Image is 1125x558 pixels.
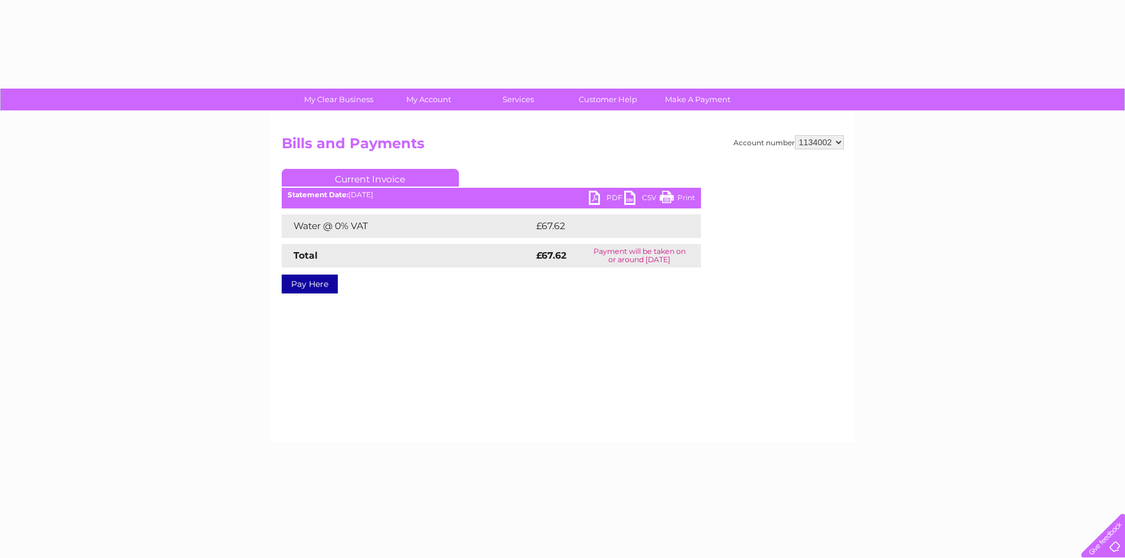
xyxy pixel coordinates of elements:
[294,250,318,261] strong: Total
[288,190,348,199] b: Statement Date:
[733,135,844,149] div: Account number
[533,214,677,238] td: £67.62
[282,214,533,238] td: Water @ 0% VAT
[536,250,566,261] strong: £67.62
[282,135,844,158] h2: Bills and Payments
[578,244,701,267] td: Payment will be taken on or around [DATE]
[559,89,657,110] a: Customer Help
[290,89,387,110] a: My Clear Business
[282,191,701,199] div: [DATE]
[660,191,695,208] a: Print
[649,89,746,110] a: Make A Payment
[380,89,477,110] a: My Account
[282,275,338,293] a: Pay Here
[469,89,567,110] a: Services
[282,169,459,187] a: Current Invoice
[589,191,624,208] a: PDF
[624,191,660,208] a: CSV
